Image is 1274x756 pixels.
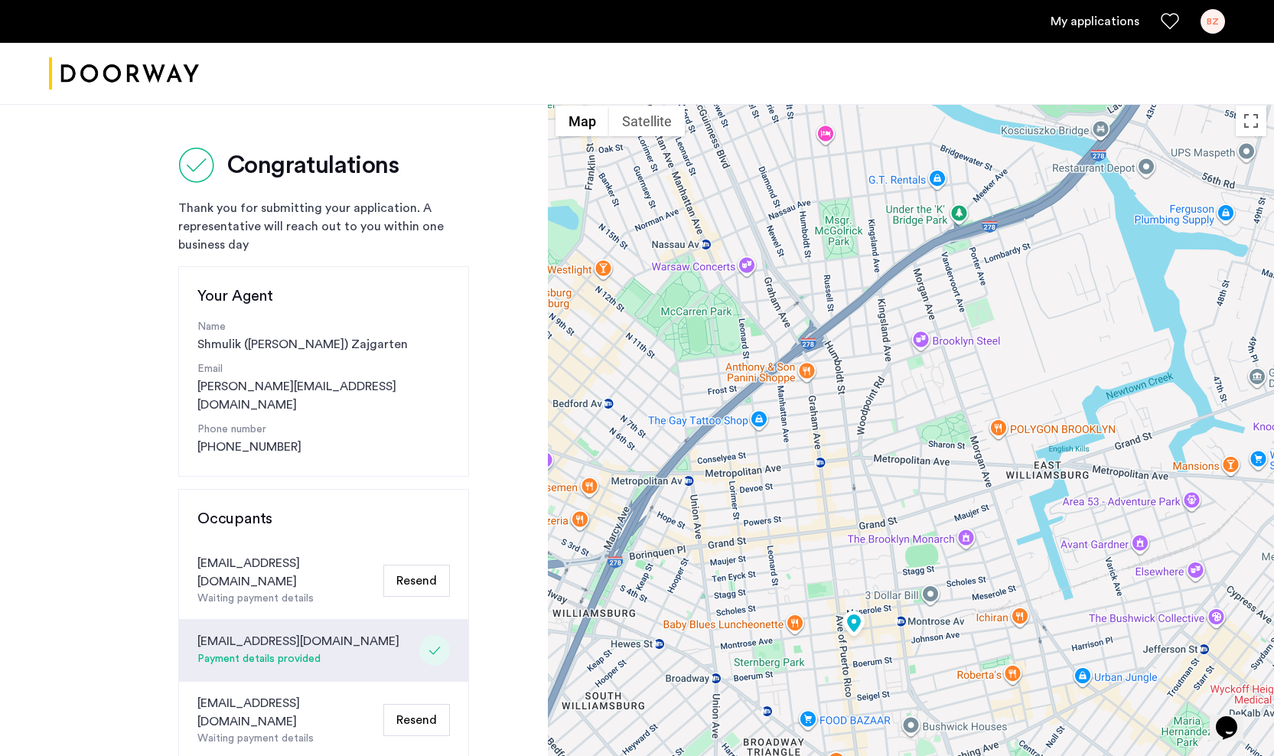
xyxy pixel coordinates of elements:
div: Shmulik ([PERSON_NAME]) Zajgarten [197,319,450,354]
h3: Occupants [197,508,450,530]
div: [EMAIL_ADDRESS][DOMAIN_NAME] [197,554,377,591]
button: Show street map [556,106,609,136]
div: Waiting payment details [197,731,377,747]
h3: Your Agent [197,285,450,307]
button: Show satellite imagery [609,106,685,136]
h2: Congratulations [227,150,399,181]
p: Email [197,361,450,377]
a: [PHONE_NUMBER] [197,438,301,456]
div: Payment details provided [197,650,399,669]
button: Toggle fullscreen view [1236,106,1266,136]
div: Waiting payment details [197,591,377,607]
button: Resend Email [383,565,450,597]
div: Thank you for submitting your application. A representative will reach out to you within one busi... [178,199,469,254]
a: Cazamio logo [49,45,199,103]
p: Name [197,319,450,335]
div: [EMAIL_ADDRESS][DOMAIN_NAME] [197,632,399,650]
a: [PERSON_NAME][EMAIL_ADDRESS][DOMAIN_NAME] [197,377,450,414]
a: My application [1051,12,1139,31]
iframe: chat widget [1210,695,1259,741]
div: [EMAIL_ADDRESS][DOMAIN_NAME] [197,694,377,731]
img: logo [49,45,199,103]
div: BZ [1201,9,1225,34]
p: Phone number [197,422,450,438]
button: Resend Email [383,704,450,736]
a: Favorites [1161,12,1179,31]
